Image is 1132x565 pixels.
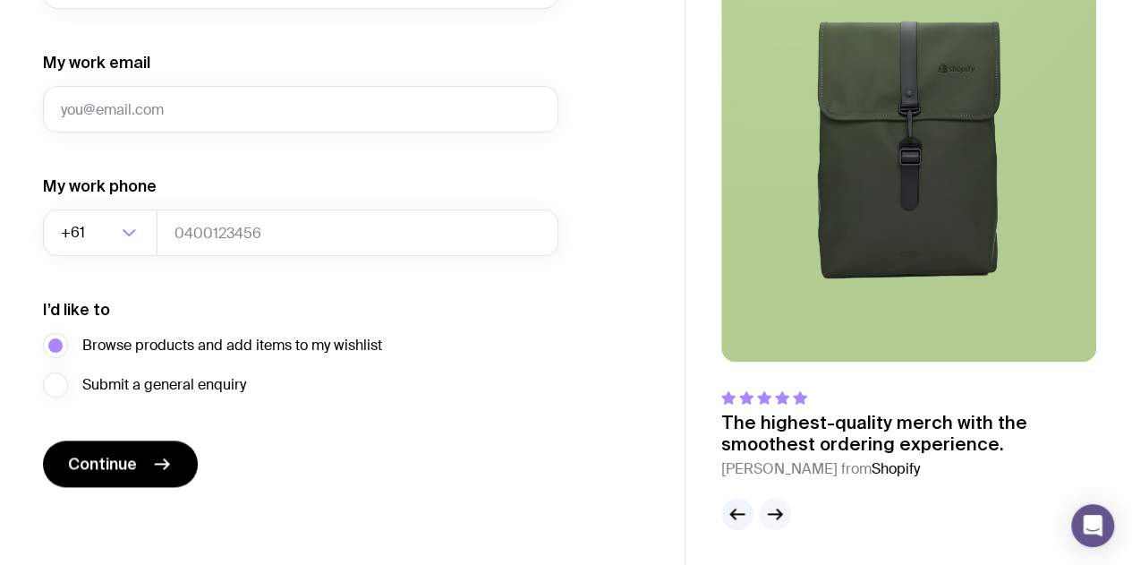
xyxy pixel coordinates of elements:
cite: [PERSON_NAME] from [721,458,1096,480]
label: My work phone [43,175,157,197]
label: I’d like to [43,299,110,321]
input: 0400123456 [157,210,558,256]
input: you@email.com [43,86,558,133]
span: Browse products and add items to my wishlist [82,335,382,356]
span: Submit a general enquiry [82,374,246,396]
p: The highest-quality merch with the smoothest ordering experience. [721,412,1096,455]
label: My work email [43,52,150,73]
input: Search for option [89,210,116,256]
span: Shopify [872,459,920,478]
button: Continue [43,441,198,487]
span: +61 [61,210,89,256]
div: Open Intercom Messenger [1071,504,1114,547]
span: Continue [68,453,137,475]
div: Search for option [43,210,157,256]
